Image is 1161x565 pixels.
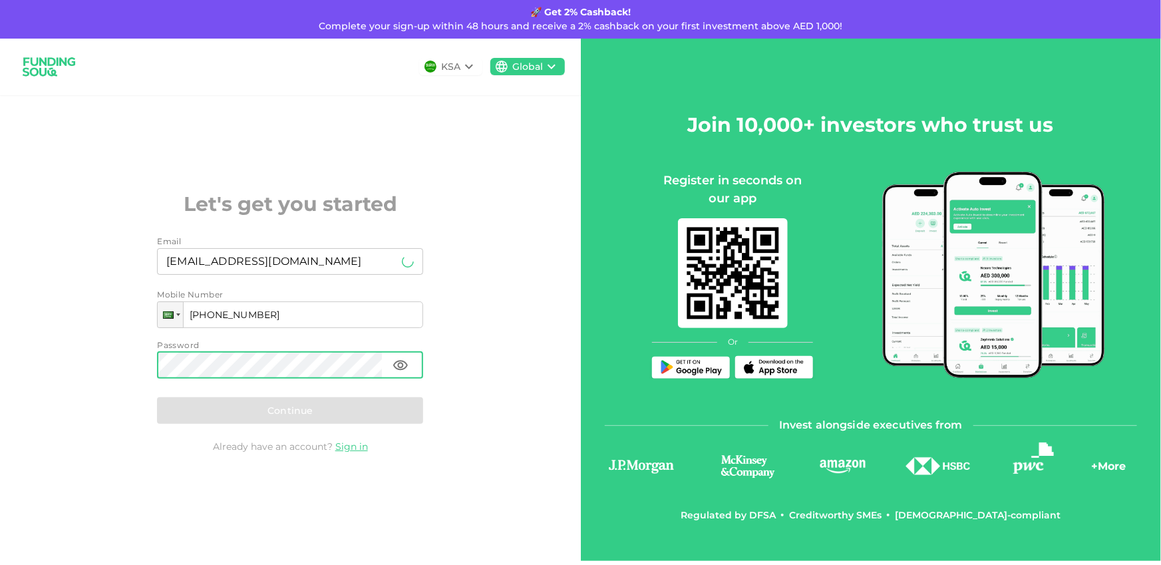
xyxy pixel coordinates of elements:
[658,360,725,375] img: Play Store
[442,60,461,74] div: KSA
[157,301,423,328] input: 1 (702) 123-4567
[157,248,397,275] input: email
[157,440,423,453] div: Already have an account?
[688,110,1054,140] h2: Join 10,000+ investors who trust us
[16,49,83,85] img: logo
[335,441,368,453] a: Sign in
[157,189,423,219] h2: Let's get you started
[157,288,223,301] span: Mobile Number
[905,457,971,475] img: logo
[424,61,436,73] img: flag-sa.b9a346574cdc8950dd34b50780441f57.svg
[789,508,882,522] div: Creditworthy SMEs
[158,302,183,327] div: Saudi Arabia: + 966
[728,336,738,348] span: Or
[818,458,868,474] img: logo
[652,172,813,208] div: Register in seconds on our app
[1092,459,1126,481] div: + More
[681,508,776,522] div: Regulated by DFSA
[895,508,1061,522] div: [DEMOGRAPHIC_DATA]-compliant
[513,60,544,74] div: Global
[319,20,842,32] span: Complete your sign-up within 48 hours and receive a 2% cashback on your first investment above AE...
[709,453,787,479] img: logo
[530,6,631,18] strong: 🚀 Get 2% Cashback!
[157,236,181,246] span: Email
[882,172,1105,378] img: mobile-app
[1013,443,1054,473] img: logo
[157,340,199,350] span: Password
[678,218,788,328] img: mobile-app
[157,352,382,379] input: password
[779,416,963,435] span: Invest alongside executives from
[605,457,678,476] img: logo
[741,359,808,375] img: App Store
